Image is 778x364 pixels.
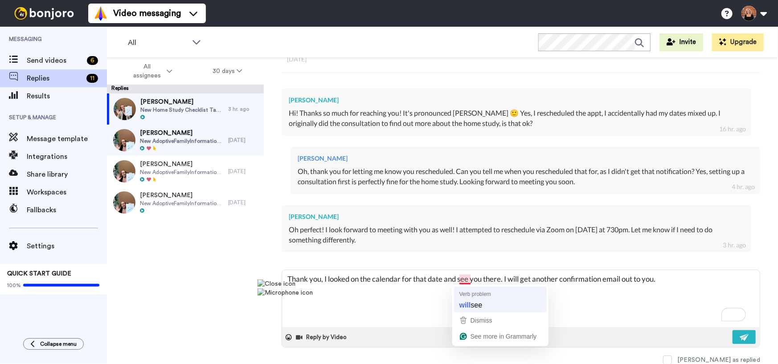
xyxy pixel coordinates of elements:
[113,129,135,151] img: 30a8b84f-f344-4707-a2f2-9200a0ed9b56-thumb.jpg
[23,338,84,350] button: Collapse menu
[140,191,224,200] span: [PERSON_NAME]
[128,37,188,48] span: All
[140,169,224,176] span: New AdoptiveFamilyInformationPacket Tagged
[129,62,165,80] span: All assignees
[107,85,264,93] div: Replies
[114,98,136,120] img: 74c262be-67fa-4111-b491-d28dcdaa0838-thumb.jpg
[27,73,83,84] span: Replies
[140,160,224,169] span: [PERSON_NAME]
[27,133,107,144] span: Message template
[712,33,764,51] button: Upgrade
[258,288,313,297] img: Microphone icon
[228,105,259,113] div: 3 hr. ago
[87,56,98,65] div: 6
[140,106,224,113] span: New Home Study Checklist Tagged
[11,7,78,20] img: bj-logo-header-white.svg
[228,199,259,206] div: [DATE]
[732,182,755,191] div: 4 hr. ago
[298,154,753,163] div: [PERSON_NAME]
[27,169,107,180] span: Share library
[192,63,262,79] button: 30 days
[719,125,746,133] div: 16 hr. ago
[140,97,224,106] span: [PERSON_NAME]
[113,160,135,182] img: f167dace-6dbc-40f3-a1dd-2bec242d0a45-thumb.jpg
[295,331,350,344] button: Reply by Video
[27,205,107,215] span: Fallbacks
[228,137,259,144] div: [DATE]
[140,129,224,138] span: [PERSON_NAME]
[107,187,264,218] a: [PERSON_NAME]New AdoptiveFamilyInformationPacket Tagged[DATE]
[289,108,744,129] div: Hi! Thanks so much for reaching you! It's pronounced [PERSON_NAME] 🙂 Yes, I rescheduled the appt,...
[94,6,108,20] img: vm-color.svg
[298,166,753,187] div: Oh, thank you for letting me know you rescheduled. Can you tell me when you rescheduled that for,...
[723,241,746,250] div: 3 hr. ago
[27,151,107,162] span: Integrations
[140,138,224,145] span: New AdoptiveFamilyInformationPacket Tagged
[289,225,744,245] div: Oh perfect! I look forward to meeting with you as well! I attempted to reschedule via Zoom on [DA...
[40,340,77,348] span: Collapse menu
[113,191,135,214] img: a0b00723-70b1-4788-b49b-ee1da759bd0e-thumb.jpg
[740,334,749,341] img: send-white.svg
[287,55,755,64] div: [DATE]
[7,282,21,289] span: 100%
[107,156,264,187] a: [PERSON_NAME]New AdoptiveFamilyInformationPacket Tagged[DATE]
[113,7,181,20] span: Video messaging
[140,200,224,207] span: New AdoptiveFamilyInformationPacket Tagged
[289,212,744,221] div: [PERSON_NAME]
[659,33,703,51] button: Invite
[27,187,107,198] span: Workspaces
[27,55,83,66] span: Send videos
[107,93,264,125] a: [PERSON_NAME]New Home Study Checklist Tagged3 hr. ago
[107,125,264,156] a: [PERSON_NAME]New AdoptiveFamilyInformationPacket Tagged[DATE]
[258,279,295,288] img: Close icon
[7,271,71,277] span: QUICK START GUIDE
[86,74,98,83] div: 11
[228,168,259,175] div: [DATE]
[27,241,107,251] span: Settings
[27,91,107,101] span: Results
[289,96,744,105] div: [PERSON_NAME]
[282,270,760,327] textarea: To enrich screen reader interactions, please activate Accessibility in Grammarly extension settings
[109,59,192,84] button: All assignees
